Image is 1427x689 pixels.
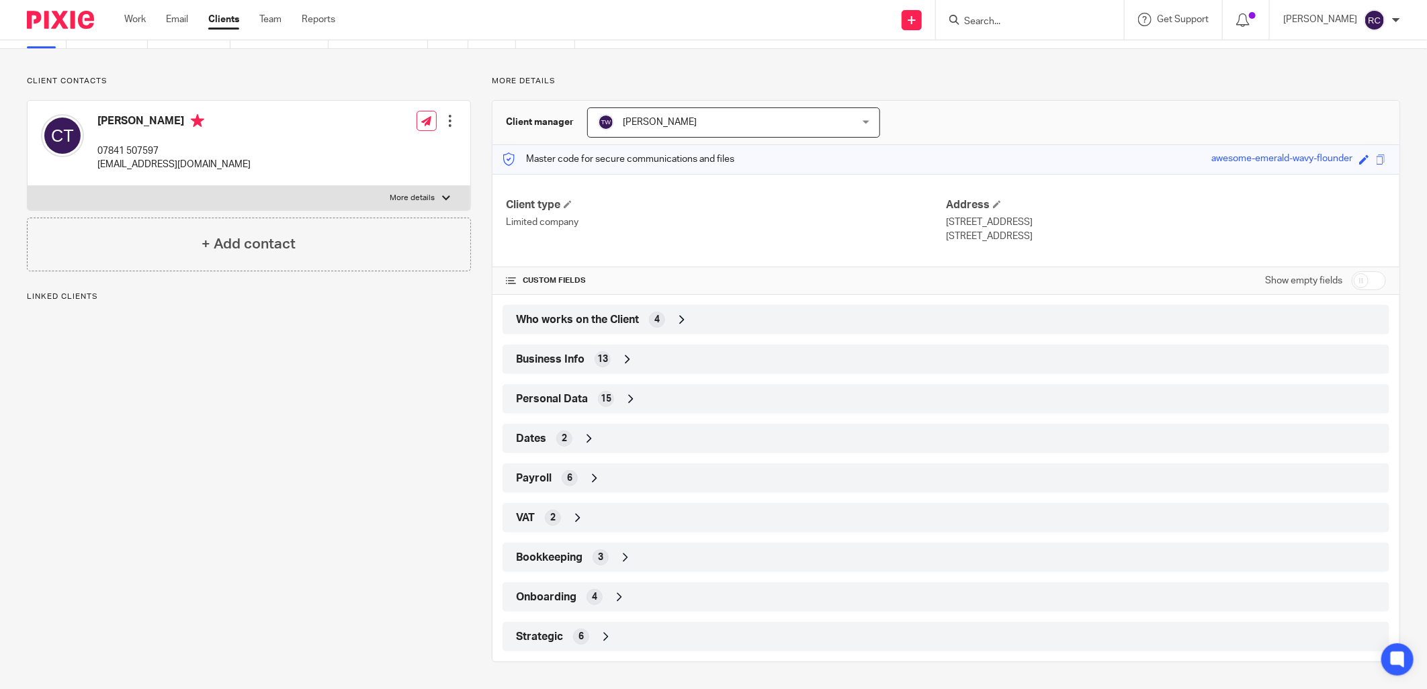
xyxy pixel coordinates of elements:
[97,144,251,158] p: 07841 507597
[1283,13,1357,26] p: [PERSON_NAME]
[1157,15,1209,24] span: Get Support
[946,216,1386,229] p: [STREET_ADDRESS]
[550,511,556,524] span: 2
[562,432,567,445] span: 2
[516,471,552,486] span: Payroll
[516,511,535,525] span: VAT
[208,13,239,26] a: Clients
[516,432,546,446] span: Dates
[946,198,1386,212] h4: Address
[598,551,603,564] span: 3
[97,158,251,171] p: [EMAIL_ADDRESS][DOMAIN_NAME]
[1364,9,1385,31] img: svg%3E
[516,313,639,327] span: Who works on the Client
[41,114,84,157] img: svg%3E
[506,116,574,129] h3: Client manager
[27,11,94,29] img: Pixie
[516,392,588,406] span: Personal Data
[1211,152,1352,167] div: awesome-emerald-wavy-flounder
[601,392,611,406] span: 15
[592,590,597,604] span: 4
[302,13,335,26] a: Reports
[598,114,614,130] img: svg%3E
[1265,274,1342,287] label: Show empty fields
[259,13,282,26] a: Team
[516,551,582,565] span: Bookkeeping
[97,114,251,131] h4: [PERSON_NAME]
[506,216,946,229] p: Limited company
[492,76,1400,87] p: More details
[27,76,471,87] p: Client contacts
[578,630,584,643] span: 6
[963,16,1084,28] input: Search
[166,13,188,26] a: Email
[597,353,608,366] span: 13
[516,630,563,644] span: Strategic
[516,353,585,367] span: Business Info
[946,230,1386,243] p: [STREET_ADDRESS]
[516,590,576,604] span: Onboarding
[390,193,435,203] p: More details
[623,118,697,127] span: [PERSON_NAME]
[503,152,734,166] p: Master code for secure communications and files
[567,471,572,485] span: 6
[27,291,471,302] p: Linked clients
[506,198,946,212] h4: Client type
[506,275,946,286] h4: CUSTOM FIELDS
[191,114,204,128] i: Primary
[124,13,146,26] a: Work
[654,313,660,326] span: 4
[202,234,296,255] h4: + Add contact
